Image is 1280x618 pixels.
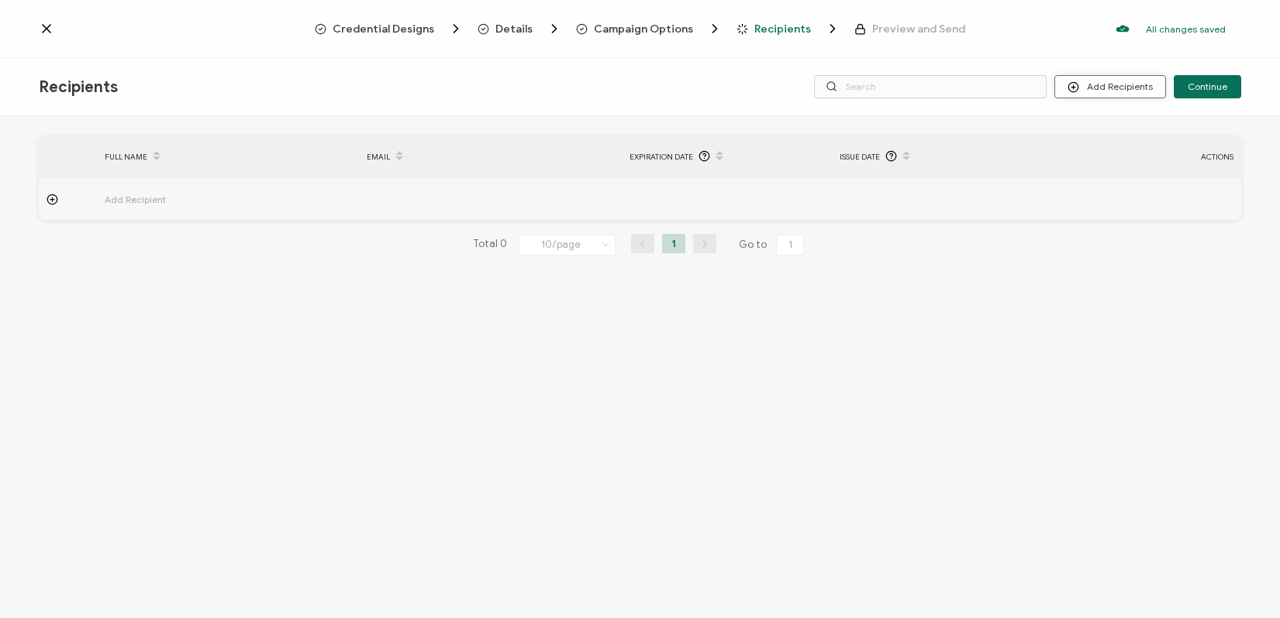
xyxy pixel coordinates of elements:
p: All changes saved [1146,23,1226,35]
span: Issue Date [840,148,880,166]
li: 1 [662,234,685,253]
button: Continue [1174,75,1241,98]
span: Continue [1188,82,1227,91]
span: Details [478,21,562,36]
span: Total 0 [473,234,507,256]
iframe: Chat Widget [1202,544,1280,618]
span: Recipients [754,23,811,35]
span: Add Recipient [105,191,252,208]
span: Credential Designs [315,21,464,36]
span: Campaign Options [594,23,693,35]
span: Expiration Date [630,148,693,166]
div: ACTIONS [1094,148,1241,166]
input: Select [519,235,616,256]
span: Go to [739,234,807,256]
div: EMAIL [359,143,622,170]
span: Recipients [39,77,118,97]
span: Credential Designs [333,23,434,35]
div: Breadcrumb [315,21,965,36]
div: FULL NAME [97,143,360,170]
button: Add Recipients [1054,75,1166,98]
input: Search [814,75,1047,98]
span: Campaign Options [576,21,723,36]
span: Preview and Send [872,23,965,35]
span: Preview and Send [854,23,965,35]
span: Details [495,23,533,35]
span: Recipients [737,21,840,36]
